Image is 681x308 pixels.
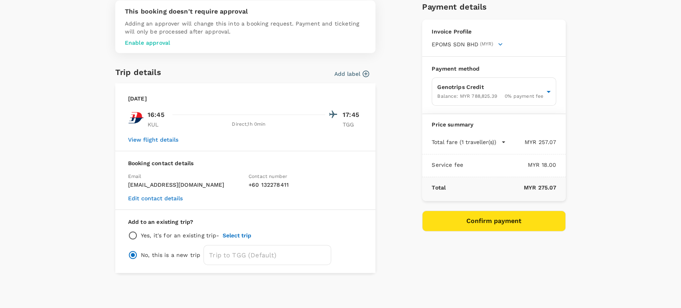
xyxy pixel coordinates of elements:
img: MH [128,110,144,126]
p: Add to an existing trip? [128,218,363,226]
button: Total fare (1 traveller(s)) [432,138,506,146]
button: Add label [334,70,369,78]
span: EPOMS SDN BHD [432,40,478,48]
input: Trip to TGG (Default) [203,245,331,265]
button: Confirm payment [422,211,566,231]
h6: Trip details [115,66,161,79]
p: + 60 132278411 [249,181,363,189]
button: EPOMS SDN BHD(MYR) [432,40,503,48]
div: Genotrips CreditBalance: MYR 788,825.390% payment fee [432,77,556,106]
div: Direct , 1h 0min [172,120,325,128]
p: [DATE] [128,95,147,103]
p: Adding an approver will change this into a booking request. Payment and ticketing will only be pr... [125,20,366,36]
span: 0 % payment fee [505,93,543,99]
span: Balance : MYR 788,825.39 [437,93,497,99]
p: MYR 257.07 [506,138,556,146]
p: [EMAIL_ADDRESS][DOMAIN_NAME] [128,181,242,189]
p: Total [432,184,446,192]
p: MYR 275.07 [446,184,556,192]
span: Email [128,174,142,179]
button: View flight details [128,136,178,143]
p: Enable approval [125,39,366,47]
p: Invoice Profile [432,28,556,36]
span: (MYR) [480,40,493,48]
p: Service fee [432,161,463,169]
h6: Payment details [422,0,566,13]
span: Contact number [249,174,287,179]
p: Price summary [432,120,556,128]
p: 16:45 [148,110,164,120]
p: Booking contact details [128,159,363,167]
p: No, this is a new trip [141,251,200,259]
p: Genotrips Credit [437,83,543,91]
button: Edit contact details [128,195,183,201]
p: This booking doesn't require approval [125,7,366,16]
p: Payment method [432,65,556,73]
p: MYR 18.00 [463,161,556,169]
p: 17:45 [343,110,363,120]
p: Total fare (1 traveller(s)) [432,138,496,146]
p: TGG [343,120,363,128]
p: Yes, it's for an existing trip - [141,231,219,239]
p: KUL [148,120,168,128]
button: Select trip [222,232,251,239]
